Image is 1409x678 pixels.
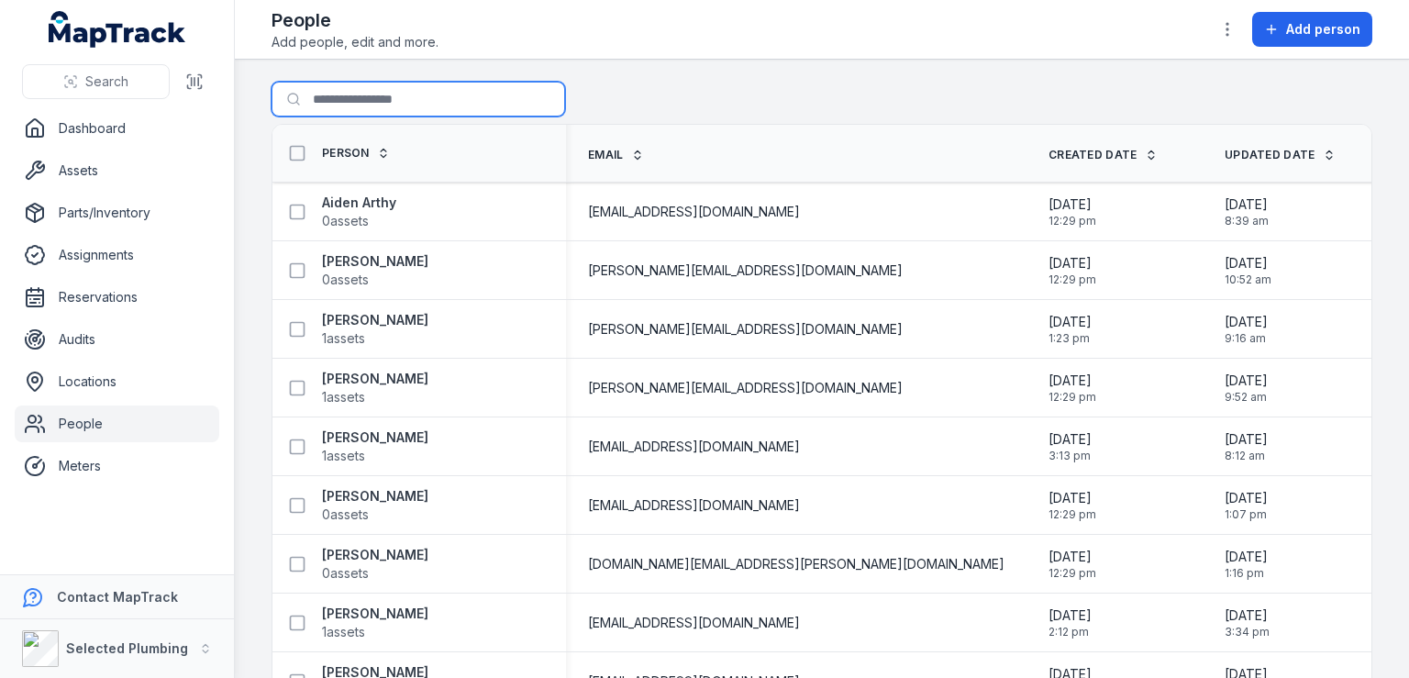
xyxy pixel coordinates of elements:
[322,487,428,506] strong: [PERSON_NAME]
[22,64,170,99] button: Search
[322,146,390,161] a: Person
[322,546,428,564] strong: [PERSON_NAME]
[588,438,800,456] span: [EMAIL_ADDRESS][DOMAIN_NAME]
[49,11,186,48] a: MapTrack
[322,212,369,230] span: 0 assets
[1048,214,1096,228] span: 12:29 pm
[322,329,365,348] span: 1 assets
[1225,148,1336,162] a: Updated Date
[1048,489,1096,507] span: [DATE]
[1048,625,1092,639] span: 2:12 pm
[322,605,428,623] strong: [PERSON_NAME]
[322,271,369,289] span: 0 assets
[15,195,219,231] a: Parts/Inventory
[1048,606,1092,639] time: 5/14/2025, 2:12:32 PM
[1225,489,1268,507] span: [DATE]
[588,148,644,162] a: Email
[322,623,365,641] span: 1 assets
[322,252,428,271] strong: [PERSON_NAME]
[1048,489,1096,522] time: 1/14/2025, 12:29:42 PM
[1225,254,1271,272] span: [DATE]
[322,146,370,161] span: Person
[1225,430,1268,463] time: 9/2/2025, 8:12:41 AM
[322,447,365,465] span: 1 assets
[322,388,365,406] span: 1 assets
[588,496,800,515] span: [EMAIL_ADDRESS][DOMAIN_NAME]
[15,448,219,484] a: Meters
[322,370,428,388] strong: [PERSON_NAME]
[322,311,428,329] strong: [PERSON_NAME]
[1048,195,1096,228] time: 1/14/2025, 12:29:42 PM
[1252,12,1372,47] button: Add person
[322,194,396,212] strong: Aiden Arthy
[1048,372,1096,390] span: [DATE]
[1225,548,1268,566] span: [DATE]
[588,148,624,162] span: Email
[322,564,369,583] span: 0 assets
[1286,20,1360,39] span: Add person
[1225,313,1268,346] time: 9/3/2025, 9:16:25 AM
[1048,254,1096,287] time: 1/14/2025, 12:29:42 PM
[272,7,438,33] h2: People
[322,428,428,465] a: [PERSON_NAME]1assets
[1048,548,1096,581] time: 1/14/2025, 12:29:42 PM
[322,370,428,406] a: [PERSON_NAME]1assets
[588,320,903,339] span: [PERSON_NAME][EMAIL_ADDRESS][DOMAIN_NAME]
[1225,148,1315,162] span: Updated Date
[1048,313,1092,346] time: 2/13/2025, 1:23:00 PM
[322,546,428,583] a: [PERSON_NAME]0assets
[1048,148,1158,162] a: Created Date
[1048,331,1092,346] span: 1:23 pm
[322,252,428,289] a: [PERSON_NAME]0assets
[1048,548,1096,566] span: [DATE]
[1225,214,1269,228] span: 8:39 am
[1225,195,1269,214] span: [DATE]
[66,640,188,656] strong: Selected Plumbing
[1048,566,1096,581] span: 12:29 pm
[322,194,396,230] a: Aiden Arthy0assets
[15,279,219,316] a: Reservations
[1225,548,1268,581] time: 8/11/2025, 1:16:06 PM
[1225,430,1268,449] span: [DATE]
[1048,372,1096,405] time: 1/14/2025, 12:29:42 PM
[15,110,219,147] a: Dashboard
[272,33,438,51] span: Add people, edit and more.
[1048,313,1092,331] span: [DATE]
[588,614,800,632] span: [EMAIL_ADDRESS][DOMAIN_NAME]
[1225,390,1268,405] span: 9:52 am
[1225,606,1270,625] span: [DATE]
[1048,430,1092,449] span: [DATE]
[322,506,369,524] span: 0 assets
[1225,489,1268,522] time: 8/11/2025, 1:07:47 PM
[15,406,219,442] a: People
[1225,331,1268,346] span: 9:16 am
[1048,606,1092,625] span: [DATE]
[1048,148,1137,162] span: Created Date
[1225,313,1268,331] span: [DATE]
[322,428,428,447] strong: [PERSON_NAME]
[15,321,219,358] a: Audits
[588,555,1004,573] span: [DOMAIN_NAME][EMAIL_ADDRESS][PERSON_NAME][DOMAIN_NAME]
[1225,606,1270,639] time: 8/29/2025, 3:34:37 PM
[15,363,219,400] a: Locations
[322,605,428,641] a: [PERSON_NAME]1assets
[1048,430,1092,463] time: 2/28/2025, 3:13:20 PM
[588,379,903,397] span: [PERSON_NAME][EMAIL_ADDRESS][DOMAIN_NAME]
[588,261,903,280] span: [PERSON_NAME][EMAIL_ADDRESS][DOMAIN_NAME]
[1225,254,1271,287] time: 9/1/2025, 10:52:58 AM
[322,487,428,524] a: [PERSON_NAME]0assets
[1048,272,1096,287] span: 12:29 pm
[85,72,128,91] span: Search
[57,589,178,605] strong: Contact MapTrack
[1048,507,1096,522] span: 12:29 pm
[1225,625,1270,639] span: 3:34 pm
[1225,507,1268,522] span: 1:07 pm
[1048,390,1096,405] span: 12:29 pm
[1225,372,1268,405] time: 9/1/2025, 9:52:10 AM
[1225,272,1271,287] span: 10:52 am
[1225,449,1268,463] span: 8:12 am
[1225,372,1268,390] span: [DATE]
[1048,254,1096,272] span: [DATE]
[322,311,428,348] a: [PERSON_NAME]1assets
[588,203,800,221] span: [EMAIL_ADDRESS][DOMAIN_NAME]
